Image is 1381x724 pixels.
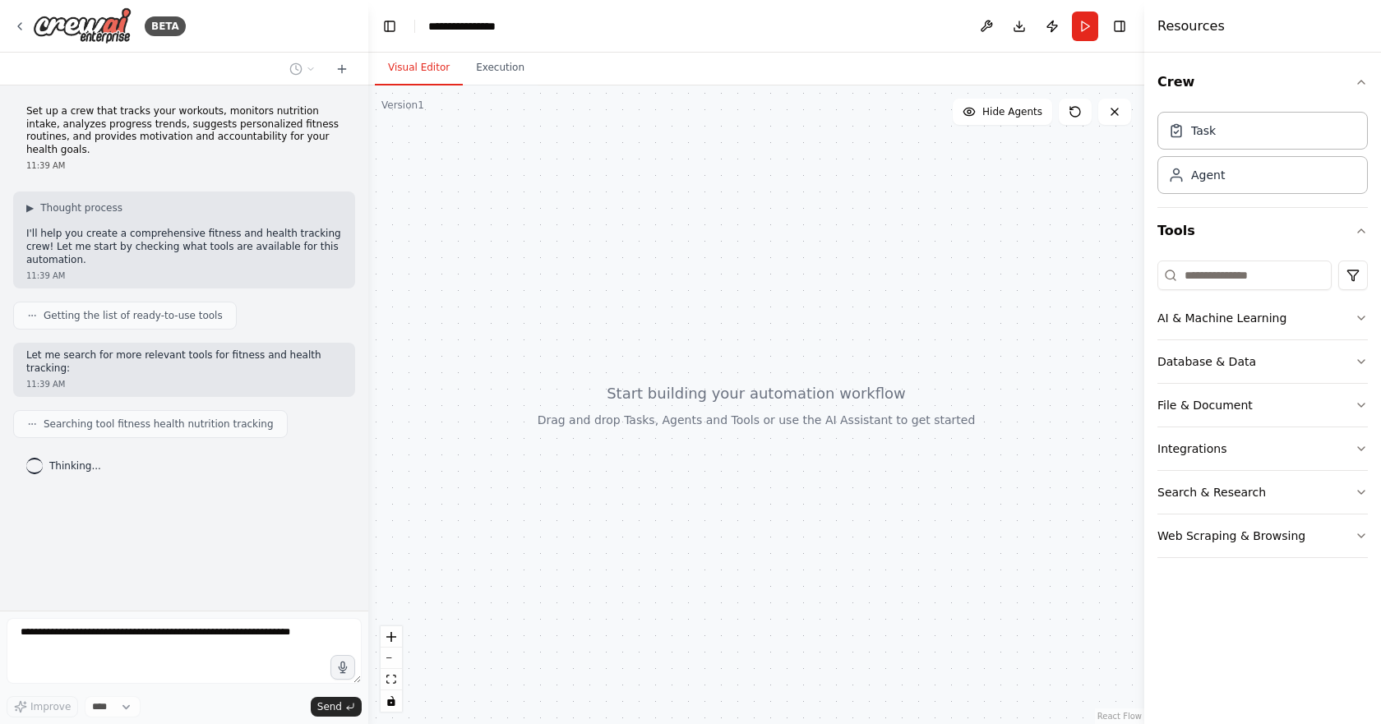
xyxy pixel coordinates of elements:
[1097,712,1142,721] a: React Flow attribution
[1157,254,1368,571] div: Tools
[381,690,402,712] button: toggle interactivity
[26,228,342,266] p: I'll help you create a comprehensive fitness and health tracking crew! Let me start by checking w...
[1157,59,1368,105] button: Crew
[330,655,355,680] button: Click to speak your automation idea
[381,626,402,712] div: React Flow controls
[1157,297,1368,339] button: AI & Machine Learning
[26,201,122,214] button: ▶Thought process
[26,270,342,282] div: 11:39 AM
[1157,384,1368,427] button: File & Document
[33,7,132,44] img: Logo
[1157,427,1368,470] button: Integrations
[44,309,223,322] span: Getting the list of ready-to-use tools
[40,201,122,214] span: Thought process
[1108,15,1131,38] button: Hide right sidebar
[26,105,342,156] p: Set up a crew that tracks your workouts, monitors nutrition intake, analyzes progress trends, sug...
[26,349,342,375] p: Let me search for more relevant tools for fitness and health tracking:
[49,459,101,473] span: Thinking...
[381,99,424,112] div: Version 1
[1157,16,1225,36] h4: Resources
[381,669,402,690] button: fit view
[378,15,401,38] button: Hide left sidebar
[1157,471,1368,514] button: Search & Research
[375,51,463,85] button: Visual Editor
[283,59,322,79] button: Switch to previous chat
[463,51,538,85] button: Execution
[381,648,402,669] button: zoom out
[428,18,510,35] nav: breadcrumb
[329,59,355,79] button: Start a new chat
[7,696,78,717] button: Improve
[145,16,186,36] div: BETA
[311,697,362,717] button: Send
[26,159,342,172] div: 11:39 AM
[26,201,34,214] span: ▶
[953,99,1052,125] button: Hide Agents
[381,626,402,648] button: zoom in
[317,700,342,713] span: Send
[1157,514,1368,557] button: Web Scraping & Browsing
[1157,340,1368,383] button: Database & Data
[1157,208,1368,254] button: Tools
[1191,167,1225,183] div: Agent
[30,700,71,713] span: Improve
[1191,122,1216,139] div: Task
[982,105,1042,118] span: Hide Agents
[44,417,274,431] span: Searching tool fitness health nutrition tracking
[26,378,342,390] div: 11:39 AM
[1157,105,1368,207] div: Crew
